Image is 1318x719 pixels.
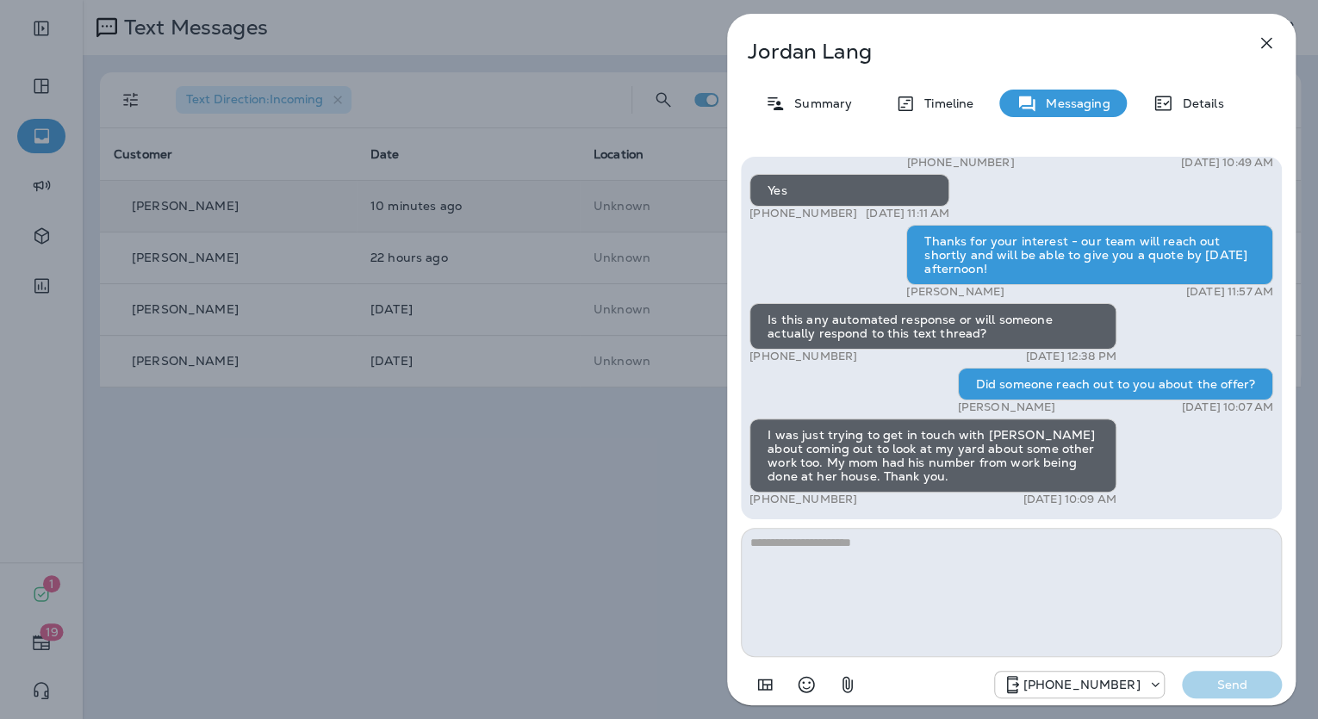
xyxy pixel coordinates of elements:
p: [PHONE_NUMBER] [749,493,857,506]
p: [DATE] 10:09 AM [1023,493,1116,506]
div: Is this any automated response or will someone actually respond to this text thread? [749,303,1116,350]
p: [PHONE_NUMBER] [749,207,857,220]
div: +1 (785) 629-3839 [995,674,1164,695]
p: Timeline [916,96,973,110]
p: [DATE] 10:49 AM [1181,156,1273,170]
div: Did someone reach out to you about the offer? [958,368,1273,400]
p: Messaging [1037,96,1110,110]
p: [PHONE_NUMBER] [749,350,857,363]
p: [PERSON_NAME] [958,400,1056,414]
div: Thanks for your interest - our team will reach out shortly and will be able to give you a quote b... [906,225,1273,285]
p: [DATE] 11:57 AM [1186,285,1273,299]
p: [PERSON_NAME] [906,285,1004,299]
p: [DATE] 12:38 PM [1025,350,1116,363]
p: Jordan Lang [748,40,1218,64]
p: [PHONE_NUMBER] [1023,678,1140,691]
button: Add in a premade template [748,667,782,702]
p: Summary [786,96,852,110]
p: Details [1173,96,1223,110]
div: I was just trying to get in touch with [PERSON_NAME] about coming out to look at my yard about so... [749,418,1116,493]
div: Yes [749,174,949,207]
button: Select an emoji [789,667,824,702]
p: [DATE] 10:07 AM [1182,400,1273,414]
p: [PHONE_NUMBER] [906,156,1014,170]
p: [DATE] 11:11 AM [866,207,949,220]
